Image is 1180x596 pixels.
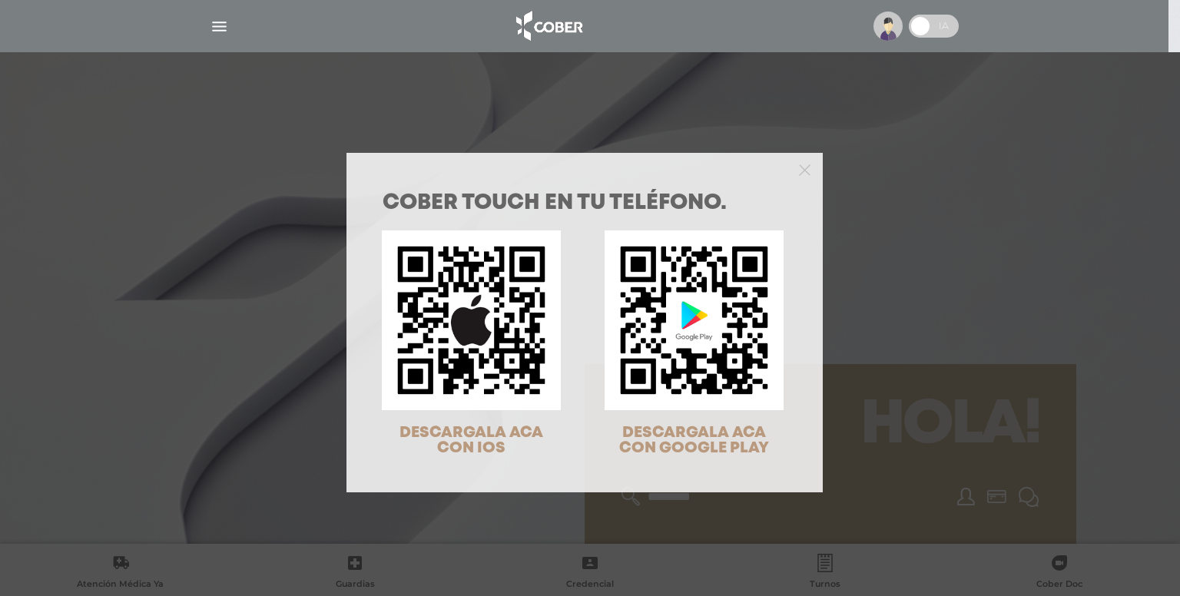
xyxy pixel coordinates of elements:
[605,230,784,409] img: qr-code
[383,193,787,214] h1: COBER TOUCH en tu teléfono.
[382,230,561,409] img: qr-code
[799,162,810,176] button: Close
[619,425,769,455] span: DESCARGALA ACA CON GOOGLE PLAY
[399,425,543,455] span: DESCARGALA ACA CON IOS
